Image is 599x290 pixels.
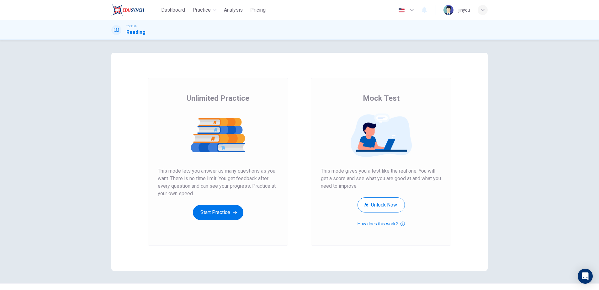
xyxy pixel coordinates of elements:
h1: Reading [126,29,146,36]
div: Open Intercom Messenger [578,269,593,284]
button: Unlock Now [358,197,405,212]
span: This mode gives you a test like the real one. You will get a score and see what you are good at a... [321,167,441,190]
button: How does this work? [357,220,405,228]
span: TOEFL® [126,24,136,29]
button: Start Practice [193,205,243,220]
span: Unlimited Practice [187,93,249,103]
span: Mock Test [363,93,400,103]
span: Analysis [224,6,243,14]
img: Profile picture [443,5,453,15]
button: Dashboard [159,4,188,16]
button: Analysis [221,4,245,16]
a: EduSynch logo [111,4,159,16]
button: Practice [190,4,219,16]
img: en [398,8,406,13]
span: Dashboard [161,6,185,14]
span: Pricing [250,6,266,14]
span: This mode lets you answer as many questions as you want. There is no time limit. You get feedback... [158,167,278,197]
span: Practice [193,6,211,14]
div: jinyou [459,6,470,14]
button: Pricing [248,4,268,16]
img: EduSynch logo [111,4,144,16]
